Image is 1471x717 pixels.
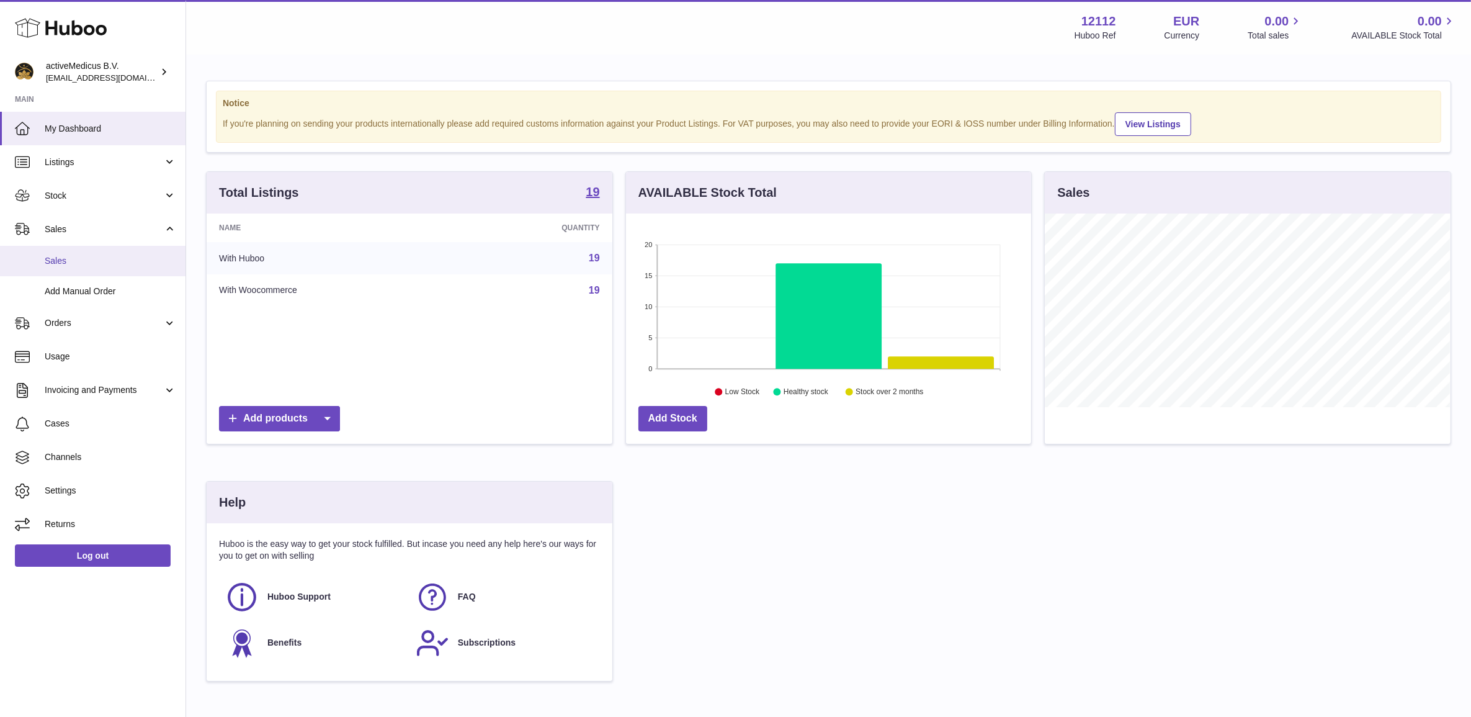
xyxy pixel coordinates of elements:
text: Low Stock [725,388,760,397]
a: 19 [589,253,600,263]
text: 15 [645,272,652,279]
span: Subscriptions [458,637,516,649]
span: Sales [45,255,176,267]
a: Subscriptions [416,626,594,660]
span: Channels [45,451,176,463]
span: Returns [45,518,176,530]
span: AVAILABLE Stock Total [1351,30,1456,42]
strong: Notice [223,97,1434,109]
span: FAQ [458,591,476,603]
span: 0.00 [1265,13,1289,30]
text: Healthy stock [784,388,829,397]
div: activeMedicus B.V. [46,60,158,84]
a: Add Stock [638,406,707,431]
a: 19 [589,285,600,295]
span: Orders [45,317,163,329]
span: Benefits [267,637,302,649]
p: Huboo is the easy way to get your stock fulfilled. But incase you need any help here's our ways f... [219,538,600,562]
a: 0.00 AVAILABLE Stock Total [1351,13,1456,42]
a: View Listings [1115,112,1191,136]
span: Cases [45,418,176,430]
div: Huboo Ref [1075,30,1116,42]
strong: 19 [586,186,599,198]
a: 19 [586,186,599,201]
text: 5 [648,334,652,341]
span: Usage [45,351,176,363]
strong: EUR [1173,13,1199,30]
th: Name [207,214,458,242]
td: With Woocommerce [207,274,458,307]
text: 0 [648,365,652,372]
span: Invoicing and Payments [45,384,163,396]
span: Listings [45,156,163,168]
a: 0.00 Total sales [1248,13,1303,42]
span: Huboo Support [267,591,331,603]
h3: Help [219,494,246,511]
a: Log out [15,544,171,567]
img: internalAdmin-12112@internal.huboo.com [15,63,34,81]
span: Total sales [1248,30,1303,42]
span: Sales [45,223,163,235]
strong: 12112 [1081,13,1116,30]
text: 10 [645,303,652,310]
th: Quantity [458,214,612,242]
h3: AVAILABLE Stock Total [638,184,777,201]
span: Stock [45,190,163,202]
a: Add products [219,406,340,431]
a: FAQ [416,580,594,614]
a: Huboo Support [225,580,403,614]
span: Add Manual Order [45,286,176,297]
div: If you're planning on sending your products internationally please add required customs informati... [223,110,1434,136]
text: 20 [645,241,652,248]
div: Currency [1165,30,1200,42]
td: With Huboo [207,242,458,274]
a: Benefits [225,626,403,660]
span: [EMAIL_ADDRESS][DOMAIN_NAME] [46,73,182,83]
h3: Sales [1057,184,1089,201]
h3: Total Listings [219,184,299,201]
span: Settings [45,485,176,497]
span: 0.00 [1418,13,1442,30]
text: Stock over 2 months [856,388,923,397]
span: My Dashboard [45,123,176,135]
